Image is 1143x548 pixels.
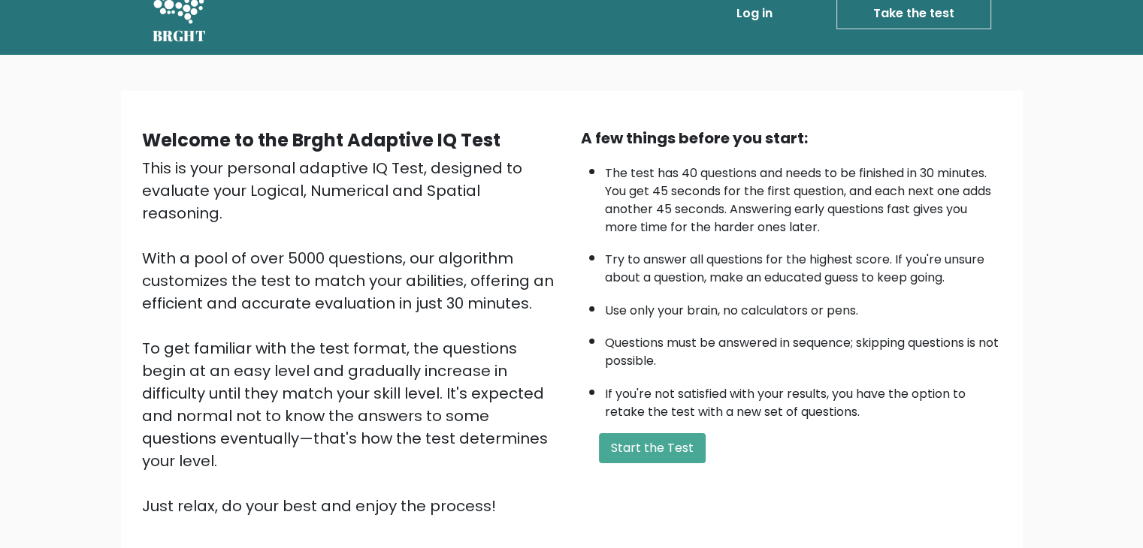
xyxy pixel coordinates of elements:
[142,157,563,517] div: This is your personal adaptive IQ Test, designed to evaluate your Logical, Numerical and Spatial ...
[605,294,1002,320] li: Use only your brain, no calculators or pens.
[153,27,207,45] h5: BRGHT
[605,327,1002,370] li: Questions must be answered in sequence; skipping questions is not possible.
[605,157,1002,236] li: The test has 40 questions and needs to be finished in 30 minutes. You get 45 seconds for the firs...
[581,127,1002,149] div: A few things before you start:
[599,433,706,463] button: Start the Test
[605,378,1002,421] li: If you're not satisfied with your results, you have the option to retake the test with a new set ...
[605,243,1002,287] li: Try to answer all questions for the highest score. If you're unsure about a question, make an edu...
[142,128,500,152] b: Welcome to the Brght Adaptive IQ Test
